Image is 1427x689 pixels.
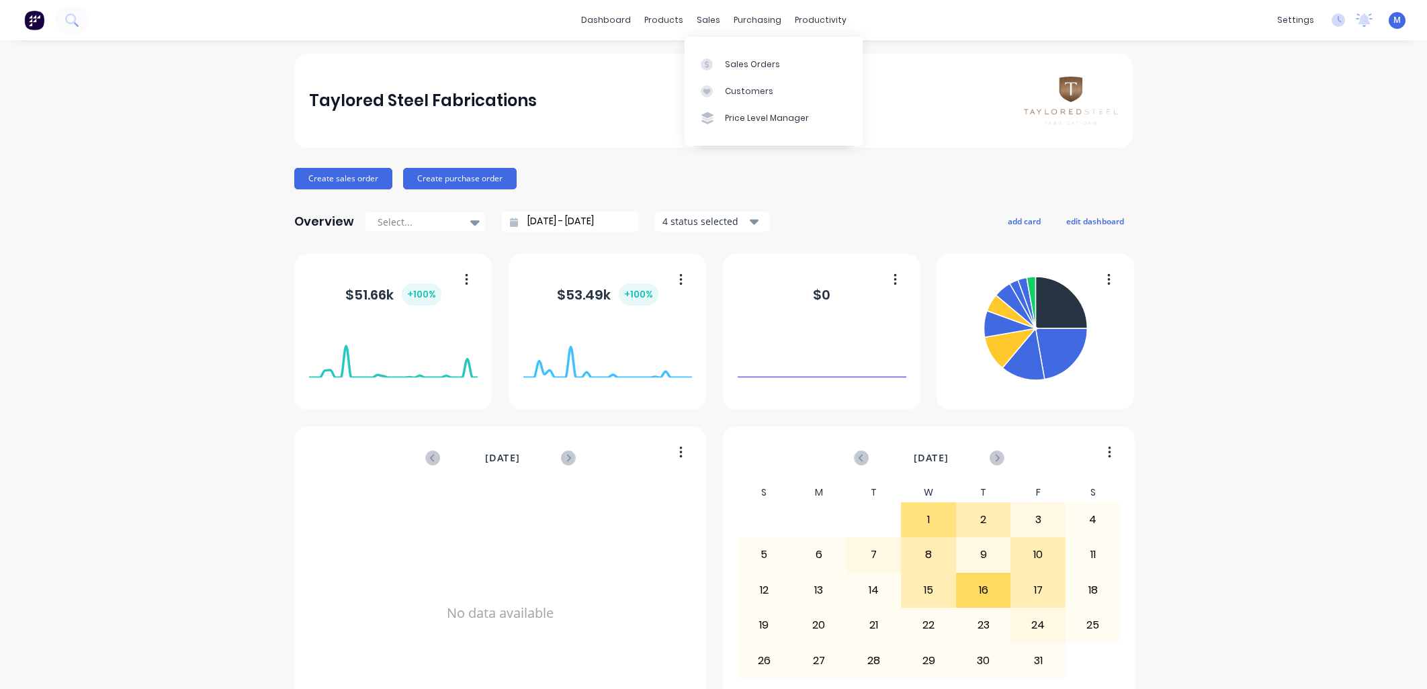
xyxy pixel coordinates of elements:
span: [DATE] [485,451,520,465]
div: $ 0 [813,285,830,305]
div: 2 [957,503,1010,537]
div: productivity [788,10,853,30]
div: + 100 % [619,283,658,306]
div: 6 [792,538,846,571]
div: sales [690,10,727,30]
div: 25 [1066,608,1120,642]
div: + 100 % [402,283,441,306]
div: $ 51.66k [345,283,441,306]
div: 17 [1011,573,1065,607]
div: Overview [294,208,354,235]
div: 23 [957,608,1010,642]
div: 8 [902,538,955,571]
div: T [847,483,902,502]
span: [DATE] [914,451,949,465]
div: 5 [738,538,791,571]
div: 10 [1011,538,1065,571]
div: 20 [792,608,846,642]
a: Customers [685,78,863,105]
div: $ 53.49k [557,283,658,306]
div: 24 [1011,608,1065,642]
div: 4 status selected [662,214,747,228]
div: 4 [1066,503,1120,537]
button: 4 status selected [655,212,769,232]
div: 28 [847,643,901,677]
div: 12 [738,573,791,607]
div: 9 [957,538,1010,571]
div: Price Level Manager [725,112,809,124]
div: 29 [902,643,955,677]
div: M [791,483,847,502]
div: 27 [792,643,846,677]
button: add card [999,212,1049,230]
div: 3 [1011,503,1065,537]
div: settings [1270,10,1321,30]
div: 15 [902,573,955,607]
a: dashboard [574,10,638,30]
div: 13 [792,573,846,607]
div: S [737,483,792,502]
div: 30 [957,643,1010,677]
div: 11 [1066,538,1120,571]
div: purchasing [727,10,788,30]
button: Create purchase order [403,168,517,189]
div: 18 [1066,573,1120,607]
div: 31 [1011,643,1065,677]
div: Taylored Steel Fabrications [309,87,537,114]
div: 7 [847,538,901,571]
a: Price Level Manager [685,105,863,132]
div: 16 [957,573,1010,607]
button: Create sales order [294,168,392,189]
div: T [956,483,1011,502]
div: 1 [902,503,955,537]
div: 14 [847,573,901,607]
div: 26 [738,643,791,677]
div: S [1066,483,1121,502]
img: Factory [24,10,44,30]
div: Sales Orders [725,58,780,71]
div: products [638,10,690,30]
button: edit dashboard [1057,212,1133,230]
img: Taylored Steel Fabrications [1024,77,1118,124]
div: 21 [847,608,901,642]
a: Sales Orders [685,50,863,77]
div: W [901,483,956,502]
div: Customers [725,85,773,97]
div: F [1010,483,1066,502]
span: M [1393,14,1401,26]
div: 19 [738,608,791,642]
div: 22 [902,608,955,642]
